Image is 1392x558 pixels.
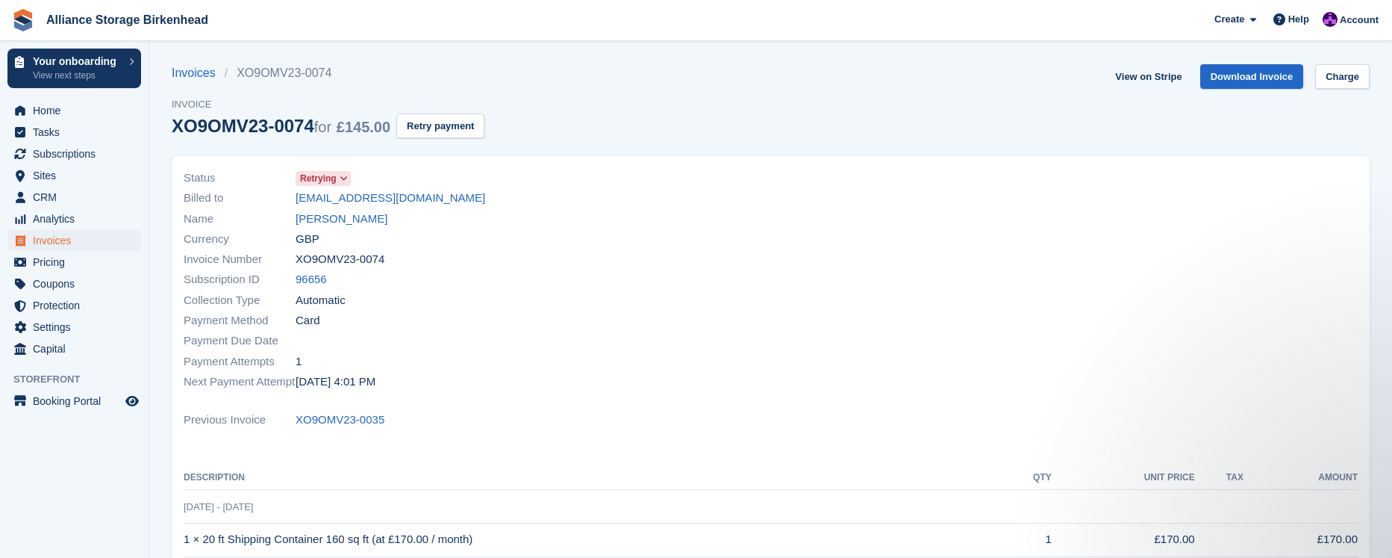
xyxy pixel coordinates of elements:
[7,230,141,251] a: menu
[172,116,390,136] div: XO9OMV23-0074
[7,187,141,208] a: menu
[7,338,141,359] a: menu
[12,9,34,31] img: stora-icon-8386f47178a22dfd0bd8f6a31ec36ba5ce8667c1dd55bd0f319d3a0aa187defe.svg
[33,208,122,229] span: Analytics
[184,292,296,309] span: Collection Type
[7,49,141,88] a: Your onboarding View next steps
[296,251,384,268] span: XO9OMV23-0074
[296,211,387,228] a: [PERSON_NAME]
[33,143,122,164] span: Subscriptions
[123,392,141,410] a: Preview store
[7,165,141,186] a: menu
[184,466,999,490] th: Description
[184,412,296,429] span: Previous Invoice
[1109,64,1187,89] a: View on Stripe
[1200,64,1304,89] a: Download Invoice
[7,295,141,316] a: menu
[33,338,122,359] span: Capital
[296,412,384,429] a: XO9OMV23-0035
[296,353,302,371] span: 1
[33,187,122,208] span: CRM
[13,372,149,387] span: Storefront
[33,295,122,316] span: Protection
[300,172,337,185] span: Retrying
[33,252,122,273] span: Pricing
[1052,466,1195,490] th: Unit Price
[33,122,122,143] span: Tasks
[1052,523,1195,557] td: £170.00
[296,190,485,207] a: [EMAIL_ADDRESS][DOMAIN_NAME]
[999,466,1052,490] th: QTY
[184,170,296,187] span: Status
[999,523,1052,557] td: 1
[7,143,141,164] a: menu
[184,373,296,391] span: Next Payment Attempt
[337,119,390,135] span: £145.00
[1214,12,1244,27] span: Create
[1340,13,1379,28] span: Account
[1243,523,1358,557] td: £170.00
[172,64,484,82] nav: breadcrumbs
[184,190,296,207] span: Billed to
[296,373,375,391] time: 2025-10-01 15:01:43 UTC
[33,69,122,82] p: View next steps
[184,211,296,228] span: Name
[296,312,320,329] span: Card
[33,317,122,338] span: Settings
[296,231,319,248] span: GBP
[33,273,122,294] span: Coupons
[1243,466,1358,490] th: Amount
[7,208,141,229] a: menu
[296,271,327,288] a: 96656
[314,119,331,135] span: for
[7,122,141,143] a: menu
[172,64,225,82] a: Invoices
[184,353,296,371] span: Payment Attempts
[184,332,296,350] span: Payment Due Date
[184,523,999,557] td: 1 × 20 ft Shipping Container 160 sq ft (at £170.00 / month)
[33,230,122,251] span: Invoices
[7,100,141,121] a: menu
[184,251,296,268] span: Invoice Number
[1195,466,1243,490] th: Tax
[184,312,296,329] span: Payment Method
[184,231,296,248] span: Currency
[184,501,253,512] span: [DATE] - [DATE]
[7,273,141,294] a: menu
[7,317,141,338] a: menu
[33,391,122,412] span: Booking Portal
[33,165,122,186] span: Sites
[184,271,296,288] span: Subscription ID
[33,100,122,121] span: Home
[33,56,122,66] p: Your onboarding
[296,292,346,309] span: Automatic
[40,7,214,32] a: Alliance Storage Birkenhead
[1323,12,1338,27] img: Romilly Norton
[1315,64,1370,89] a: Charge
[7,391,141,412] a: menu
[296,170,351,187] a: Retrying
[1288,12,1309,27] span: Help
[172,97,484,112] span: Invoice
[396,114,484,138] button: Retry payment
[7,252,141,273] a: menu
